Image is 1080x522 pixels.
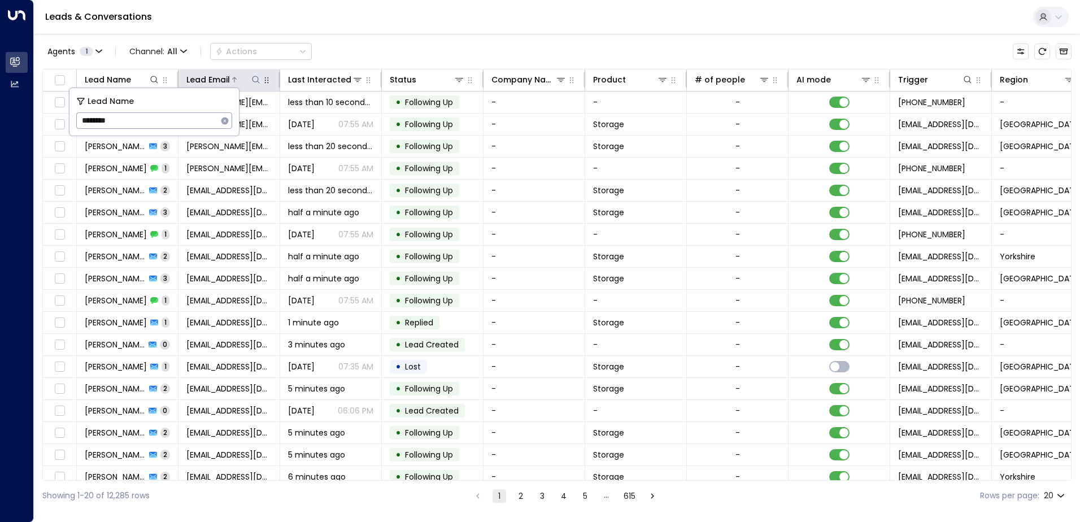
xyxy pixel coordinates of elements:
span: Lead Created [405,405,459,416]
div: AI mode [796,73,831,86]
td: - [484,422,585,443]
span: Yorkshire [1000,251,1035,262]
span: omarnawaz12345678@gmail.com [186,339,272,350]
span: 2 [160,428,170,437]
span: half a minute ago [288,207,359,218]
span: 1 [162,362,169,371]
span: Alagiah Dineshkaran [85,295,147,306]
span: ruttie247@yahoo.com [186,427,272,438]
span: less than 20 seconds ago [288,141,373,152]
span: leads@space-station.co.uk [898,471,983,482]
div: Trigger [898,73,928,86]
span: Storage [593,185,624,196]
button: Channel:All [125,43,191,59]
span: half a minute ago [288,251,359,262]
span: Omar Nawaz [85,339,145,350]
td: - [484,444,585,466]
span: Following Up [405,119,453,130]
span: 3 [160,207,170,217]
td: - [484,334,585,355]
div: - [735,317,740,328]
div: Lead Email [186,73,230,86]
span: Toggle select row [53,228,67,242]
div: • [395,423,401,442]
span: +447983798577 [898,163,965,174]
span: leads@space-station.co.uk [898,427,983,438]
div: Showing 1-20 of 12,285 rows [42,490,150,502]
div: • [395,401,401,420]
td: - [484,114,585,135]
div: - [735,163,740,174]
span: Toggle select row [53,250,67,264]
div: - [735,119,740,130]
span: Lost [405,361,421,372]
div: Actions [215,46,257,56]
p: 06:06 PM [338,405,373,416]
span: 0 [160,340,170,349]
span: Storage [593,207,624,218]
span: Toggle select row [53,140,67,154]
p: 07:55 AM [338,229,373,240]
span: Toggle select row [53,206,67,220]
span: 1 [162,317,169,327]
div: - [735,141,740,152]
td: - [484,290,585,311]
span: leads@space-station.co.uk [898,185,983,196]
span: Toggle select row [53,360,67,374]
div: • [395,291,401,310]
td: - [585,158,687,179]
div: Region [1000,73,1075,86]
div: Status [390,73,416,86]
div: Region [1000,73,1028,86]
div: Lead Name [85,73,160,86]
button: Agents1 [42,43,106,59]
span: Sep 11, 2025 [288,405,315,416]
nav: pagination navigation [471,489,660,503]
div: - [735,185,740,196]
span: Sep 13, 2025 [288,119,315,130]
span: Omar Nawaz [85,361,147,372]
span: Following Up [405,427,453,438]
td: - [484,158,585,179]
span: Following Up [405,383,453,394]
td: - [484,180,585,201]
span: Storage [593,141,624,152]
span: 3 [160,141,170,151]
div: • [395,467,401,486]
span: Toggle select row [53,404,67,418]
p: 07:55 AM [338,295,373,306]
td: - [484,466,585,488]
div: - [735,207,740,218]
span: Toggle select row [53,118,67,132]
span: Ruth Etumudor [85,427,146,438]
span: gyhome@gmail.com [186,229,272,240]
p: 07:55 AM [338,119,373,130]
span: Sep 06, 2025 [288,361,315,372]
div: Status [390,73,465,86]
span: Toggle select row [53,448,67,462]
div: - [735,339,740,350]
div: - [735,229,740,240]
span: 1 [162,163,169,173]
div: - [735,97,740,108]
div: Lead Name [85,73,131,86]
span: 3 minutes ago [288,339,345,350]
button: Go to page 4 [557,489,571,503]
span: leads@space-station.co.uk [898,361,983,372]
span: Toggle select row [53,184,67,198]
div: • [395,445,401,464]
span: Lead Created [405,339,459,350]
td: - [484,224,585,245]
span: gyhome@gmail.com [186,207,272,218]
span: 5 minutes ago [288,427,345,438]
span: Sorina Rosca [85,471,146,482]
div: Company Name [491,73,567,86]
span: leads@space-station.co.uk [898,141,983,152]
span: half a minute ago [288,273,359,284]
span: Toggle select row [53,162,67,176]
span: Channel: [125,43,191,59]
td: - [585,400,687,421]
span: Following Up [405,207,453,218]
div: AI mode [796,73,872,86]
td: - [484,312,585,333]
